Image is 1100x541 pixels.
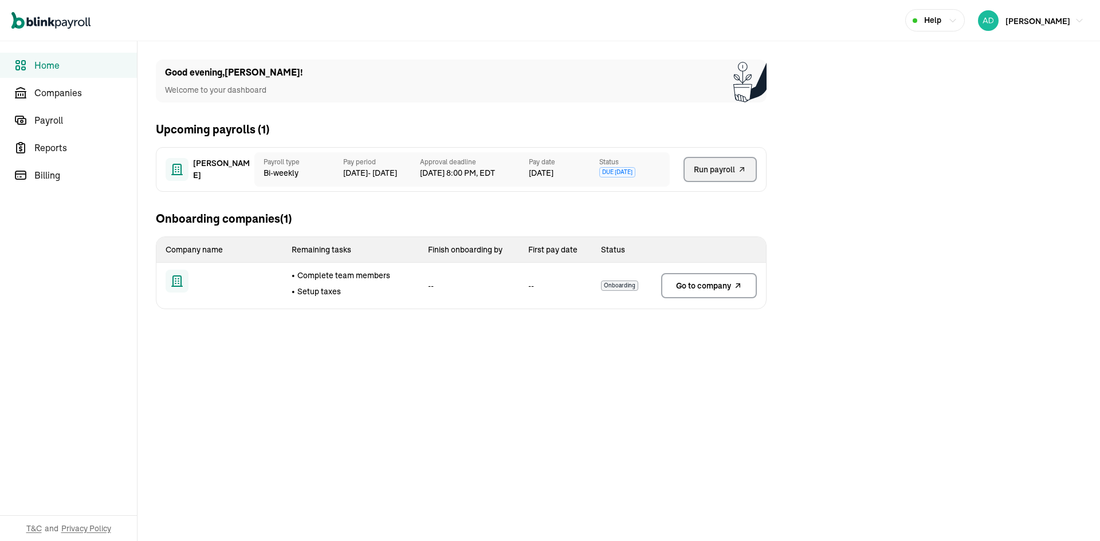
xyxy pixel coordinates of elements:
[519,237,592,263] th: First pay date
[26,523,42,534] span: T&C
[420,167,529,179] span: [DATE] 8:00 PM, EDT
[419,263,519,309] td: --
[924,14,941,26] span: Help
[420,157,529,167] span: Approval deadline
[292,270,295,281] span: •
[292,286,295,297] span: •
[343,157,420,167] span: Pay period
[156,121,269,138] h2: Upcoming payrolls ( 1 )
[1005,16,1070,26] span: [PERSON_NAME]
[193,157,250,181] span: [PERSON_NAME]
[973,8,1089,33] button: [PERSON_NAME]
[34,58,137,72] span: Home
[34,113,137,127] span: Payroll
[601,281,638,291] span: Onboarding
[592,237,652,263] th: Status
[419,237,519,263] th: Finish onboarding by
[61,523,111,534] span: Privacy Policy
[733,60,767,102] img: Plant illustration
[297,286,341,297] span: Setup taxes
[905,9,965,31] button: Help
[165,66,303,80] h1: Good evening , [PERSON_NAME] !
[529,157,599,167] span: Pay date
[529,167,553,179] span: [DATE]
[599,157,670,167] span: Status
[264,157,334,167] span: Payroll type
[45,523,58,534] span: and
[909,417,1100,541] iframe: Chat Widget
[599,167,635,177] span: Due [DATE]
[519,263,592,309] td: --
[297,270,390,281] span: Complete team members
[282,237,419,263] th: Remaining tasks
[264,167,334,179] span: Bi-weekly
[661,273,757,298] a: Go to company
[34,86,137,100] span: Companies
[683,157,757,182] button: Run payroll
[694,164,735,176] span: Run payroll
[165,84,303,96] p: Welcome to your dashboard
[11,4,91,37] nav: Global
[156,210,292,227] h2: Onboarding companies (1)
[34,141,137,155] span: Reports
[34,168,137,182] span: Billing
[343,167,420,179] span: [DATE] - [DATE]
[676,280,731,291] span: Go to company
[156,237,282,263] th: Company name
